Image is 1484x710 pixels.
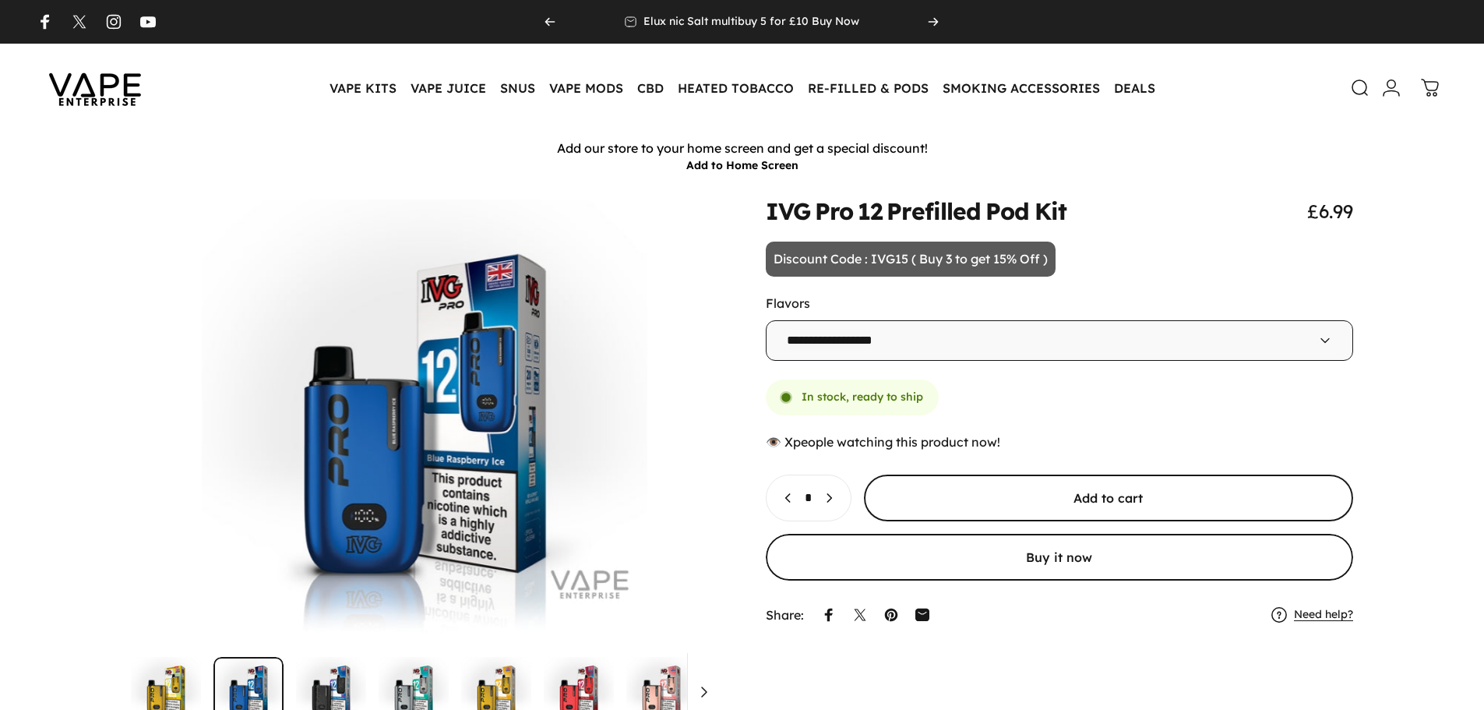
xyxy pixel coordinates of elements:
[1307,200,1353,223] span: £6.99
[493,72,542,104] summary: SNUS
[718,200,1306,645] button: Open media 2 in modal
[630,72,671,104] summary: CBD
[766,242,1056,277] p: Discount Code : IVG15 ( Buy 3 to get 15% Off )
[1413,71,1447,105] a: 0 items
[858,200,882,223] animate-element: 12
[801,72,936,104] summary: RE-FILLED & PODS
[686,158,798,172] button: Add to Home Screen
[131,200,719,645] button: Open media 1 in modal
[766,534,1354,581] button: Buy it now
[766,434,1354,450] div: 👁️ people watching this product now!
[864,475,1354,521] button: Add to cart
[802,390,923,404] span: In stock, ready to ship
[323,72,404,104] summary: VAPE KITS
[542,72,630,104] summary: VAPE MODS
[815,475,851,521] button: Increase quantity for IVG Pro 12 Prefilled Pod Kit
[643,15,859,29] p: Elux nic Salt multibuy 5 for £10 Buy Now
[404,72,493,104] summary: VAPE JUICE
[887,200,981,223] animate-element: Prefilled
[767,475,802,521] button: Decrease quantity for IVG Pro 12 Prefilled Pod Kit
[1035,200,1066,223] animate-element: Kit
[815,200,853,223] animate-element: Pro
[766,609,804,621] p: Share:
[1294,608,1353,622] a: Need help?
[1107,72,1162,104] a: DEALS
[4,140,1480,157] p: Add our store to your home screen and get a special discount!
[766,295,810,311] label: Flavors
[766,200,810,223] animate-element: IVG
[25,51,165,125] img: Vape Enterprise
[323,72,1162,104] nav: Primary
[985,200,1029,223] animate-element: Pod
[671,72,801,104] summary: HEATED TOBACCO
[936,72,1107,104] summary: SMOKING ACCESSORIES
